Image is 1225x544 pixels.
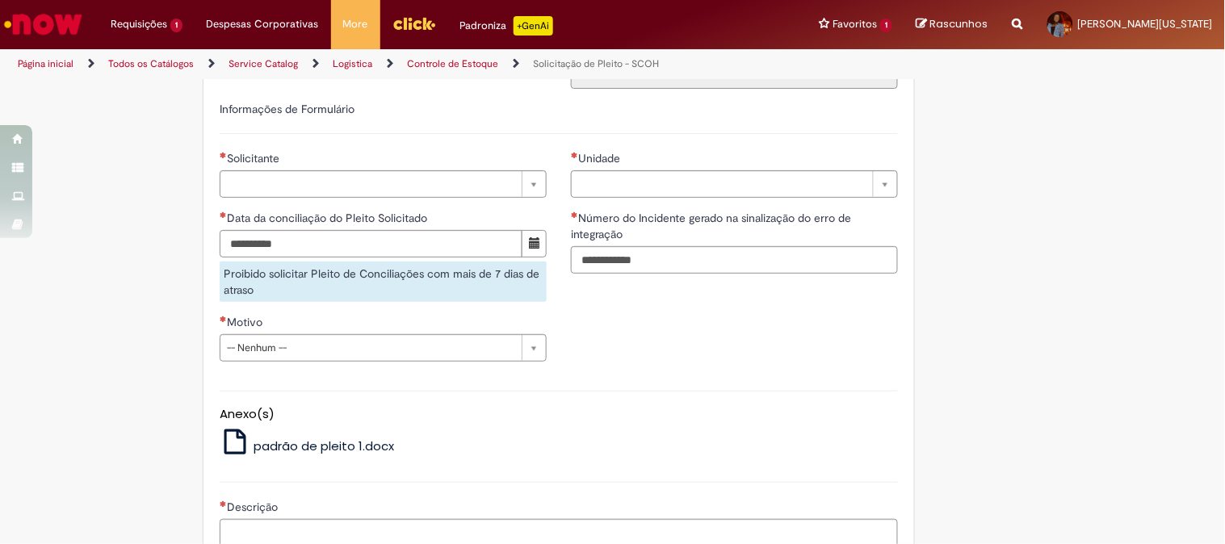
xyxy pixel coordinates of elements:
img: click_logo_yellow_360x200.png [392,11,436,36]
a: Solicitação de Pleito - SCOH [533,57,659,70]
span: Necessários [571,152,578,158]
span: Necessários [571,211,578,218]
button: Mostrar calendário para Data da conciliação do Pleito Solicitado [522,230,547,257]
a: Logistica [333,57,372,70]
a: Todos os Catálogos [108,57,194,70]
a: Limpar campo Solicitante [220,170,547,198]
a: Página inicial [18,57,73,70]
span: 1 [170,19,182,32]
span: Necessários [220,316,227,322]
input: Número do Incidente gerado na sinalização do erro de integração [571,246,898,274]
img: ServiceNow [2,8,85,40]
span: Necessários - Unidade [578,151,623,165]
a: Service Catalog [229,57,298,70]
p: +GenAi [514,16,553,36]
span: Número do Incidente gerado na sinalização do erro de integração [571,211,851,241]
span: Rascunhos [930,16,988,31]
input: Data da conciliação do Pleito Solicitado [220,230,522,257]
h5: Anexo(s) [220,408,898,421]
span: Favoritos [833,16,877,32]
span: Necessários [220,500,227,507]
span: -- Nenhum -- [227,335,514,361]
a: padrão de pleito 1.docx [220,437,394,454]
span: Necessários - Solicitante [227,151,283,165]
span: Necessários [220,211,227,218]
span: Despesas Corporativas [207,16,319,32]
div: Padroniza [460,16,553,36]
span: padrão de pleito 1.docx [254,437,394,454]
span: Requisições [111,16,167,32]
span: Data da conciliação do Pleito Solicitado [227,211,430,225]
span: Necessários [220,152,227,158]
a: Limpar campo Unidade [571,170,898,198]
span: Motivo [227,315,266,329]
label: Informações de Formulário [220,102,354,116]
span: More [343,16,368,32]
ul: Trilhas de página [12,49,804,79]
span: Descrição [227,500,281,514]
a: Controle de Estoque [407,57,498,70]
div: Proibido solicitar Pleito de Conciliações com mais de 7 dias de atraso [220,262,547,302]
span: 1 [880,19,892,32]
span: [PERSON_NAME][US_STATE] [1078,17,1213,31]
a: Rascunhos [917,17,988,32]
